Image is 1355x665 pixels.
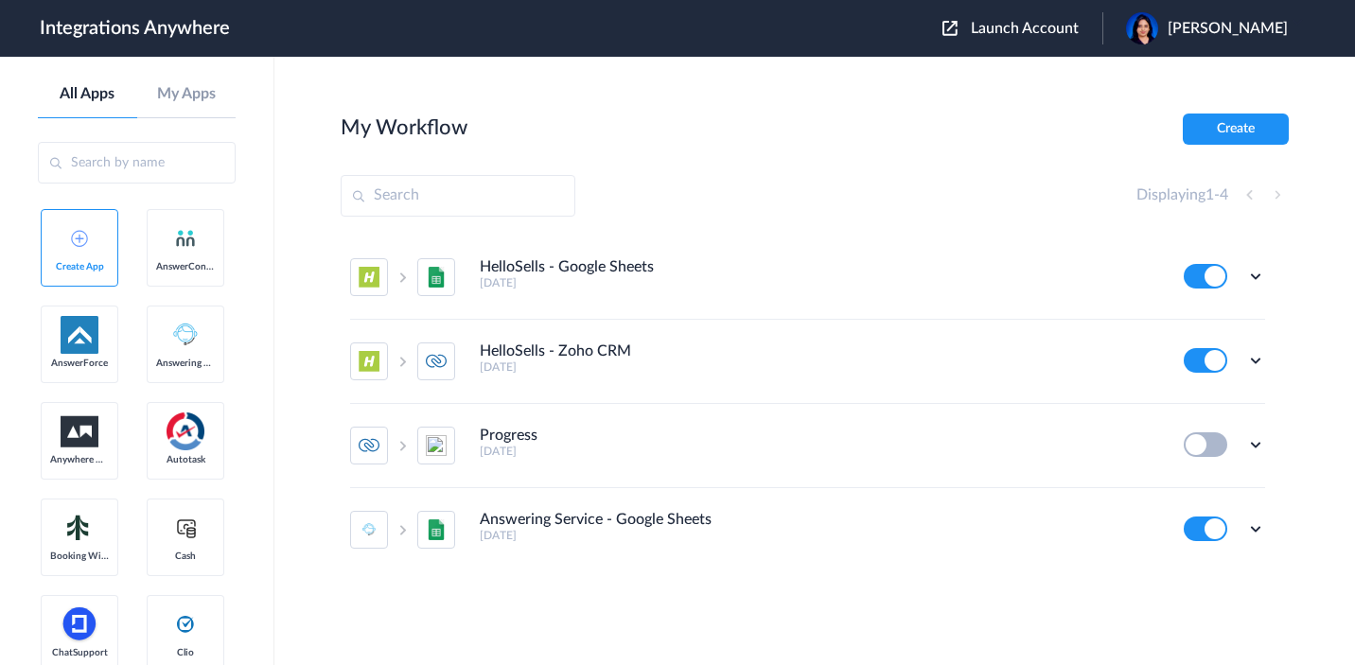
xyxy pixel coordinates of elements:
img: af-app-logo.svg [61,316,98,354]
img: aww.png [61,416,98,447]
h2: My Workflow [341,115,467,140]
h4: Displaying - [1136,186,1228,204]
span: Launch Account [971,21,1079,36]
h4: HelloSells - Google Sheets [480,258,654,276]
span: Cash [156,551,215,562]
img: add-icon.svg [71,230,88,247]
h5: [DATE] [480,276,1158,289]
h4: Progress [480,427,537,445]
img: ff260e0b-efb4-4ecb-befe-8cb1520fd324.jpeg [1126,12,1158,44]
img: clio-logo.svg [174,613,197,636]
span: Clio [156,647,215,658]
span: AnswerConnect [156,261,215,272]
img: chatsupport-icon.svg [61,605,98,643]
button: Create [1183,114,1289,145]
input: Search by name [38,142,236,184]
h5: [DATE] [480,445,1158,458]
span: Autotask [156,454,215,465]
h5: [DATE] [480,360,1158,374]
h1: Integrations Anywhere [40,17,230,40]
h5: [DATE] [480,529,1158,542]
img: autotask.png [167,412,204,450]
span: Anywhere Works [50,454,109,465]
span: 1 [1205,187,1214,202]
button: Launch Account [942,20,1102,38]
img: answerconnect-logo.svg [174,227,197,250]
span: ChatSupport [50,647,109,658]
img: Setmore_Logo.svg [61,511,98,545]
span: AnswerForce [50,358,109,369]
span: [PERSON_NAME] [1168,20,1288,38]
h4: HelloSells - Zoho CRM [480,342,631,360]
a: All Apps [38,85,137,103]
span: Answering Service [156,358,215,369]
img: launch-acct-icon.svg [942,21,958,36]
h4: Answering Service - Google Sheets [480,511,712,529]
img: cash-logo.svg [174,516,198,539]
input: Search [341,175,575,217]
span: Booking Widget [50,551,109,562]
span: 4 [1220,187,1228,202]
span: Create App [50,261,109,272]
img: Answering_service.png [167,316,204,354]
a: My Apps [137,85,237,103]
